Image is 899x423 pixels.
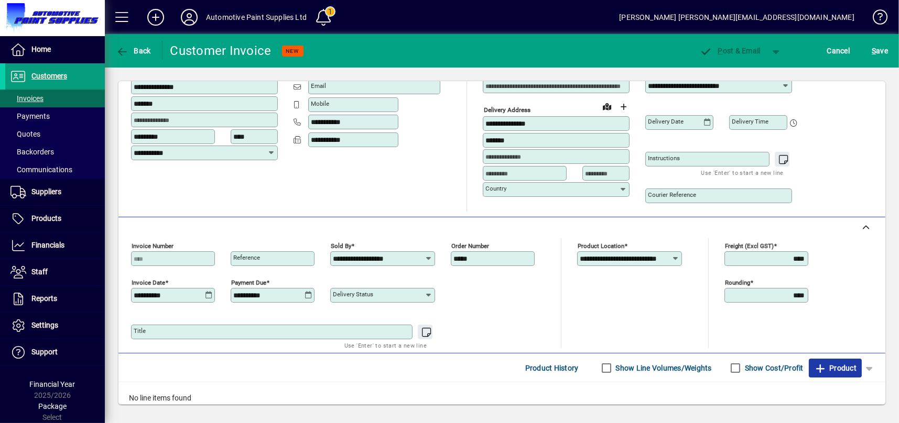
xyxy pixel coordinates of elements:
span: Product [814,360,857,376]
mat-label: Reference [233,254,260,261]
label: Show Line Volumes/Weights [614,363,712,373]
mat-label: Payment due [231,279,266,286]
a: Knowledge Base [865,2,886,36]
span: ost & Email [700,47,761,55]
span: Financials [31,241,64,249]
mat-label: Title [134,327,146,335]
span: Suppliers [31,187,61,196]
span: Invoices [10,94,44,103]
mat-label: Country [485,185,506,192]
button: Profile [172,8,206,27]
mat-label: Invoice date [132,279,165,286]
span: Product History [525,360,579,376]
span: P [718,47,723,55]
mat-label: Freight (excl GST) [725,242,774,250]
a: View on map [599,98,615,115]
mat-label: Email [311,82,326,90]
a: Products [5,206,105,232]
span: Financial Year [30,380,75,388]
a: Backorders [5,143,105,161]
mat-hint: Use 'Enter' to start a new line [701,166,784,179]
a: Home [5,37,105,63]
span: Support [31,348,58,356]
span: S [872,47,876,55]
div: [PERSON_NAME] [PERSON_NAME][EMAIL_ADDRESS][DOMAIN_NAME] [619,9,854,26]
span: Backorders [10,148,54,156]
span: ave [872,42,888,59]
a: Settings [5,313,105,339]
a: Payments [5,107,105,125]
span: Quotes [10,130,40,138]
app-page-header-button: Back [105,41,163,60]
mat-label: Mobile [311,100,329,107]
mat-label: Sold by [331,242,351,250]
a: Support [5,339,105,365]
mat-label: Delivery date [648,118,684,125]
span: Reports [31,294,57,303]
a: Suppliers [5,179,105,205]
button: Add [139,8,172,27]
button: Back [113,41,154,60]
span: Communications [10,165,72,174]
span: Staff [31,268,48,276]
mat-label: Rounding [725,279,750,286]
span: Home [31,45,51,53]
span: NEW [286,48,299,54]
a: Financials [5,232,105,259]
span: Products [31,214,61,222]
button: Product [809,359,862,377]
div: No line items found [118,382,885,414]
a: Quotes [5,125,105,143]
mat-label: Invoice number [132,242,174,250]
mat-label: Instructions [648,154,680,162]
a: Staff [5,259,105,285]
button: Post & Email [695,41,766,60]
label: Show Cost/Profit [743,363,804,373]
span: Customers [31,72,67,80]
span: Back [116,47,151,55]
span: Cancel [827,42,850,59]
span: Payments [10,112,50,120]
mat-label: Delivery status [333,291,373,298]
button: Choose address [615,98,632,115]
div: Automotive Paint Supplies Ltd [206,9,307,26]
mat-label: Delivery time [732,118,768,125]
mat-label: Product location [578,242,624,250]
mat-label: Order number [451,242,489,250]
button: Save [869,41,891,60]
div: Customer Invoice [170,42,272,59]
mat-label: Courier Reference [648,191,696,198]
button: Product History [521,359,583,377]
a: Communications [5,161,105,179]
mat-hint: Use 'Enter' to start a new line [344,339,427,351]
button: Cancel [825,41,853,60]
a: Invoices [5,90,105,107]
span: Package [38,402,67,410]
span: Settings [31,321,58,329]
a: Reports [5,286,105,312]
